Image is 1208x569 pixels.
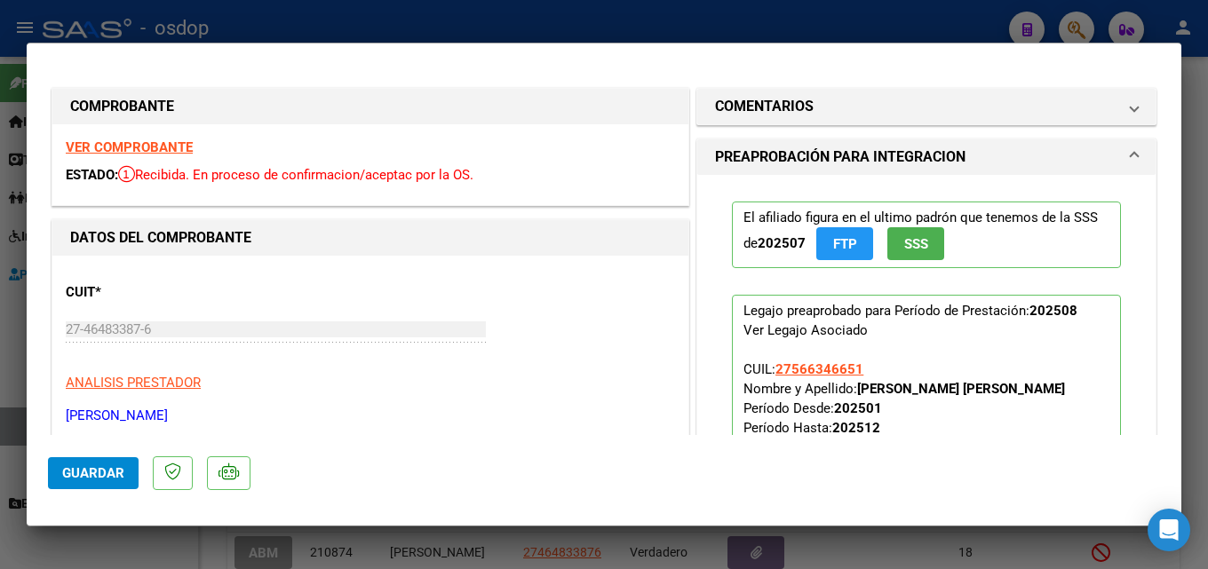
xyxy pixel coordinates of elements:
button: Guardar [48,457,139,489]
strong: 202512 [832,420,880,436]
span: SSS [904,236,928,252]
mat-expansion-panel-header: PREAPROBACIÓN PARA INTEGRACION [697,139,1156,175]
p: [PERSON_NAME] [66,406,675,426]
strong: 202501 [834,400,882,416]
button: SSS [887,227,944,260]
strong: 202508 [1029,303,1077,319]
strong: COMPROBANTE [70,98,174,115]
span: CUIL: Nombre y Apellido: Período Desde: Período Hasta: Admite Dependencia: [743,361,1097,494]
h1: COMENTARIOS [715,96,814,117]
button: FTP [816,227,873,260]
a: VER COMPROBANTE [66,139,193,155]
p: El afiliado figura en el ultimo padrón que tenemos de la SSS de [732,202,1121,268]
span: 27566346651 [775,361,863,377]
p: Legajo preaprobado para Período de Prestación: [732,295,1121,550]
h1: PREAPROBACIÓN PARA INTEGRACION [715,146,966,168]
strong: 202507 [758,235,806,251]
span: ANALISIS PRESTADOR [66,375,201,391]
p: CUIT [66,282,249,303]
span: Recibida. En proceso de confirmacion/aceptac por la OS. [118,167,473,183]
span: FTP [833,236,857,252]
span: Guardar [62,465,124,481]
span: ESTADO: [66,167,118,183]
div: Open Intercom Messenger [1148,509,1190,551]
strong: DATOS DEL COMPROBANTE [70,229,251,246]
div: Ver Legajo Asociado [743,320,868,340]
mat-expansion-panel-header: COMENTARIOS [697,89,1156,124]
strong: [PERSON_NAME] [PERSON_NAME] [857,381,1065,397]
